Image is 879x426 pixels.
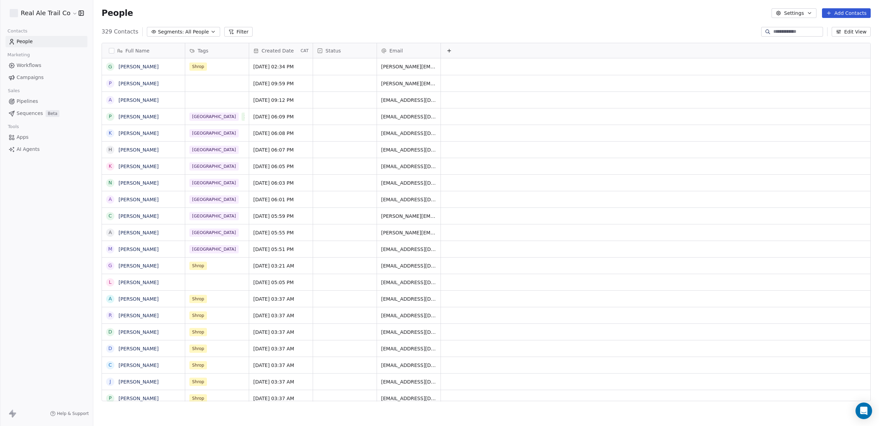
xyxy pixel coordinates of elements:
[17,146,40,153] span: AI Agents
[108,328,112,336] div: D
[189,345,207,353] span: Shrop
[108,262,112,269] div: G
[381,329,436,336] span: [EMAIL_ADDRESS][DOMAIN_NAME]
[253,196,309,203] span: [DATE] 06:01 PM
[253,378,309,385] span: [DATE] 03:37 AM
[108,361,112,369] div: C
[17,110,43,117] span: Sequences
[108,146,112,153] div: H
[108,96,112,104] div: A
[108,312,112,319] div: R
[189,245,239,253] span: [GEOGRAPHIC_DATA]
[17,62,41,69] span: Workflows
[50,411,89,416] a: Help & Support
[253,80,309,87] span: [DATE] 09:59 PM
[109,395,112,402] div: P
[381,362,436,369] span: [EMAIL_ADDRESS][DOMAIN_NAME]
[8,7,74,19] button: Real Ale Trail Co
[108,212,112,220] div: C
[381,246,436,253] span: [EMAIL_ADDRESS][DOMAIN_NAME]
[110,378,111,385] div: J
[189,179,239,187] span: [GEOGRAPHIC_DATA]
[17,74,44,81] span: Campaigns
[381,180,436,186] span: [EMAIL_ADDRESS][DOMAIN_NAME]
[253,262,309,269] span: [DATE] 03:21 AM
[189,378,207,386] span: Shrop
[185,28,209,36] span: All People
[119,346,159,351] a: [PERSON_NAME]
[253,63,309,70] span: [DATE] 02:34 PM
[109,113,112,120] div: P
[313,43,377,58] div: Status
[224,27,253,37] button: Filter
[108,63,112,70] div: G
[189,262,207,270] span: Shrop
[381,312,436,319] span: [EMAIL_ADDRESS][DOMAIN_NAME]
[119,263,159,269] a: [PERSON_NAME]
[6,60,87,71] a: Workflows
[253,130,309,137] span: [DATE] 06:08 PM
[242,113,258,121] span: 2025
[57,411,89,416] span: Help & Support
[772,8,816,18] button: Settings
[6,132,87,143] a: Apps
[381,196,436,203] span: [EMAIL_ADDRESS][DOMAIN_NAME]
[381,146,436,153] span: [EMAIL_ADDRESS][DOMAIN_NAME]
[189,328,207,336] span: Shrop
[102,43,185,58] div: Full Name
[108,229,112,236] div: A
[253,180,309,186] span: [DATE] 06:03 PM
[381,130,436,137] span: [EMAIL_ADDRESS][DOMAIN_NAME]
[119,164,159,169] a: [PERSON_NAME]
[4,26,30,36] span: Contacts
[102,8,133,18] span: People
[119,296,159,302] a: [PERSON_NAME]
[125,47,150,54] span: Full Name
[119,147,159,153] a: [PERSON_NAME]
[253,246,309,253] span: [DATE] 05:51 PM
[253,113,309,120] span: [DATE] 06:09 PM
[119,130,159,136] a: [PERSON_NAME]
[6,144,87,155] a: AI Agents
[253,329,309,336] span: [DATE] 03:37 AM
[6,36,87,47] a: People
[189,295,207,303] span: Shrop
[6,108,87,119] a: SequencesBeta
[189,195,239,204] span: [GEOGRAPHIC_DATA]
[189,129,239,137] span: [GEOGRAPHIC_DATA]
[381,296,436,302] span: [EMAIL_ADDRESS][DOMAIN_NAME]
[249,43,313,58] div: Created DateCAT
[253,312,309,319] span: [DATE] 03:37 AM
[119,97,159,103] a: [PERSON_NAME]
[102,58,185,401] div: grid
[119,329,159,335] a: [PERSON_NAME]
[6,96,87,107] a: Pipelines
[325,47,341,54] span: Status
[109,80,112,87] div: P
[189,229,239,237] span: [GEOGRAPHIC_DATA]
[381,97,436,104] span: [EMAIL_ADDRESS][DOMAIN_NAME]
[253,97,309,104] span: [DATE] 09:12 PM
[109,279,112,286] div: L
[17,98,38,105] span: Pipelines
[4,50,33,60] span: Marketing
[189,113,239,121] span: [GEOGRAPHIC_DATA]
[17,134,29,141] span: Apps
[185,43,249,58] div: Tags
[119,396,159,401] a: [PERSON_NAME]
[198,47,208,54] span: Tags
[253,213,309,220] span: [DATE] 05:59 PM
[119,246,159,252] a: [PERSON_NAME]
[381,345,436,352] span: [EMAIL_ADDRESS][DOMAIN_NAME]
[119,197,159,202] a: [PERSON_NAME]
[119,230,159,235] a: [PERSON_NAME]
[108,129,112,137] div: K
[102,28,138,36] span: 329 Contacts
[21,9,70,18] span: Real Ale Trail Co
[119,81,159,86] a: [PERSON_NAME]
[253,395,309,402] span: [DATE] 03:37 AM
[253,296,309,302] span: [DATE] 03:37 AM
[119,180,159,186] a: [PERSON_NAME]
[253,163,309,170] span: [DATE] 06:05 PM
[5,122,22,132] span: Tools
